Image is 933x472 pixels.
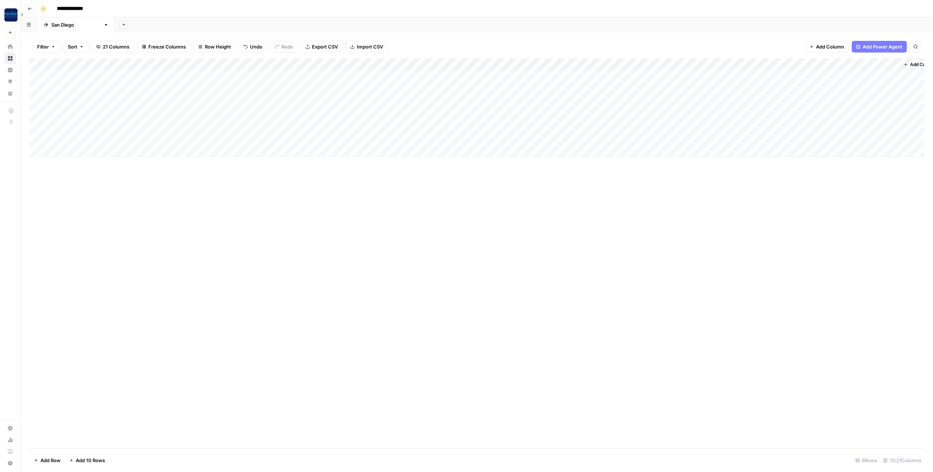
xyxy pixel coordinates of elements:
[137,41,191,53] button: Freeze Columns
[4,88,16,99] a: Your Data
[301,41,343,53] button: Export CSV
[250,43,262,50] span: Undo
[4,422,16,434] a: Settings
[51,21,101,28] div: [GEOGRAPHIC_DATA]
[270,41,298,53] button: Redo
[4,41,16,53] a: Home
[880,454,924,466] div: 13/21 Columns
[4,434,16,446] a: Usage
[4,76,16,88] a: Opportunities
[37,43,49,50] span: Filter
[357,43,383,50] span: Import CSV
[32,41,60,53] button: Filter
[37,18,115,32] a: [GEOGRAPHIC_DATA]
[239,41,267,53] button: Undo
[4,64,16,76] a: Insights
[63,41,89,53] button: Sort
[148,43,186,50] span: Freeze Columns
[863,43,902,50] span: Add Power Agent
[194,41,236,53] button: Row Height
[40,457,60,464] span: Add Row
[68,43,77,50] span: Sort
[103,43,129,50] span: 21 Columns
[30,454,65,466] button: Add Row
[91,41,134,53] button: 21 Columns
[281,43,293,50] span: Redo
[205,43,231,50] span: Row Height
[816,43,844,50] span: Add Column
[4,446,16,457] a: Learning Hub
[4,8,17,22] img: Rocket Pilots Logo
[852,454,880,466] div: 6 Rows
[805,41,849,53] button: Add Column
[852,41,907,53] button: Add Power Agent
[4,6,16,24] button: Workspace: Rocket Pilots
[4,53,16,64] a: Browse
[4,457,16,469] button: Help + Support
[65,454,109,466] button: Add 10 Rows
[346,41,388,53] button: Import CSV
[312,43,338,50] span: Export CSV
[76,457,105,464] span: Add 10 Rows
